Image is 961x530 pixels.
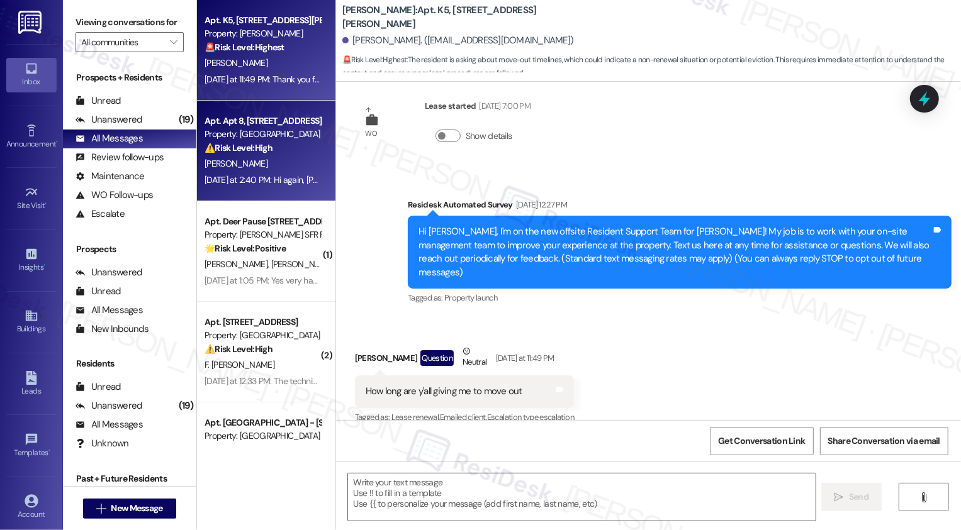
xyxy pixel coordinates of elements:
[111,502,162,515] span: New Message
[205,258,271,270] span: [PERSON_NAME]
[76,207,125,221] div: Escalate
[76,113,142,126] div: Unanswered
[76,304,143,317] div: All Messages
[176,396,196,416] div: (19)
[419,225,931,279] div: Hi [PERSON_NAME], I'm on the new offsite Resident Support Team for [PERSON_NAME]! My job is to wo...
[76,418,143,431] div: All Messages
[6,58,57,92] a: Inbox
[205,359,274,370] span: F. [PERSON_NAME]
[205,243,286,254] strong: 🌟 Risk Level: Positive
[271,258,334,270] span: [PERSON_NAME]
[342,53,961,80] span: : The resident is asking about move-out timelines, which could indicate a non-renewal situation o...
[43,261,45,270] span: •
[444,292,497,303] span: Property launch
[6,243,57,277] a: Insights •
[408,198,952,216] div: Residesk Automated Survey
[919,492,929,502] i: 
[425,99,531,117] div: Lease started
[6,305,57,339] a: Buildings
[205,41,284,53] strong: 🚨 Risk Level: Highest
[205,158,267,169] span: [PERSON_NAME]
[96,504,106,514] i: 
[849,490,868,504] span: Send
[76,151,164,164] div: Review follow-ups
[63,472,196,485] div: Past + Future Residents
[76,170,145,183] div: Maintenance
[48,446,50,455] span: •
[205,57,267,69] span: [PERSON_NAME]
[83,499,176,519] button: New Message
[205,215,321,228] div: Apt. Deer Pause [STREET_ADDRESS]
[820,427,948,455] button: Share Conversation via email
[205,27,321,40] div: Property: [PERSON_NAME]
[342,4,594,31] b: [PERSON_NAME]: Apt. K5, [STREET_ADDRESS][PERSON_NAME]
[205,329,321,342] div: Property: [GEOGRAPHIC_DATA]
[63,243,196,256] div: Prospects
[76,13,184,32] label: Viewing conversations for
[76,380,121,394] div: Unread
[63,357,196,370] div: Residents
[76,266,142,279] div: Unanswered
[170,37,177,47] i: 
[63,71,196,84] div: Prospects + Residents
[718,434,805,448] span: Get Conversation Link
[6,182,57,216] a: Site Visit •
[205,375,708,387] div: [DATE] at 12:33 PM: The technician hasn't arrived yet to fix the dishwasher. His scheduled arriva...
[205,114,321,128] div: Apt. Apt 8, [STREET_ADDRESS]
[6,429,57,463] a: Templates •
[205,343,273,355] strong: ⚠️ Risk Level: High
[355,345,574,375] div: [PERSON_NAME]
[440,412,487,422] span: Emailed client ,
[76,189,153,202] div: WO Follow-ups
[6,367,57,401] a: Leads
[493,351,554,365] div: [DATE] at 11:49 PM
[205,142,273,153] strong: ⚠️ Risk Level: High
[408,289,952,307] div: Tagged as:
[821,483,882,511] button: Send
[81,32,164,52] input: All communities
[205,228,321,241] div: Property: [PERSON_NAME] SFR Portfolio
[56,138,58,146] span: •
[76,323,149,336] div: New Inbounds
[342,55,407,65] strong: 🚨 Risk Level: Highest
[205,174,873,185] div: [DATE] at 2:40 PM: Hi again, [PERSON_NAME]! [PERSON_NAME] has confirmed that they will adjust the...
[18,11,44,34] img: ResiDesk Logo
[205,429,321,443] div: Property: [GEOGRAPHIC_DATA]
[205,128,321,141] div: Property: [GEOGRAPHIC_DATA]
[205,275,327,286] div: [DATE] at 1:05 PM: Yes very happy
[835,492,844,502] i: 
[205,316,321,329] div: Apt. [STREET_ADDRESS]
[6,490,57,524] a: Account
[366,385,522,398] div: How long are y'all giving me to move out
[45,199,47,208] span: •
[76,285,121,298] div: Unread
[76,132,143,145] div: All Messages
[355,408,574,426] div: Tagged as:
[513,198,567,211] div: [DATE] 12:27 PM
[391,412,440,422] span: Lease renewal ,
[710,427,813,455] button: Get Conversation Link
[342,34,574,47] div: [PERSON_NAME]. ([EMAIL_ADDRESS][DOMAIN_NAME])
[76,437,129,450] div: Unknown
[487,412,574,422] span: Escalation type escalation
[205,14,321,27] div: Apt. K5, [STREET_ADDRESS][PERSON_NAME]
[205,416,321,429] div: Apt. [GEOGRAPHIC_DATA] - [STREET_ADDRESS][GEOGRAPHIC_DATA][STREET_ADDRESS]
[365,127,377,140] div: WO
[176,110,196,130] div: (19)
[76,94,121,108] div: Unread
[460,345,489,371] div: Neutral
[466,130,512,143] label: Show details
[76,399,142,412] div: Unanswered
[476,99,531,113] div: [DATE] 7:00 PM
[828,434,940,448] span: Share Conversation via email
[420,350,454,366] div: Question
